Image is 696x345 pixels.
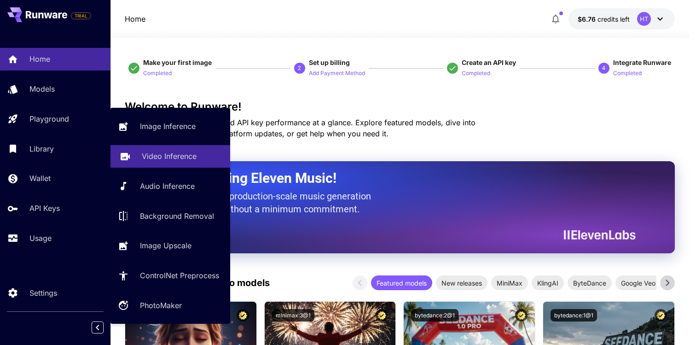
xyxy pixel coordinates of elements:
[376,309,388,322] button: Certified Model – Vetted for best performance and includes a commercial license.
[143,69,172,78] p: Completed
[143,58,212,66] span: Make your first image
[142,151,197,162] p: Video Inference
[637,12,651,26] div: HT
[125,13,145,24] p: Home
[237,309,249,322] button: Certified Model – Vetted for best performance and includes a commercial license.
[110,145,230,168] a: Video Inference
[110,175,230,198] a: Audio Inference
[110,205,230,227] a: Background Removal
[110,294,230,317] a: PhotoMaker
[613,58,671,66] span: Integrate Runware
[125,118,476,138] span: Check out your usage stats and API key performance at a glance. Explore featured models, dive int...
[309,69,365,78] p: Add Payment Method
[578,14,630,24] div: $6.76113
[29,203,60,214] p: API Keys
[71,12,91,19] span: TRIAL
[272,309,314,322] button: minimax:3@1
[29,143,54,154] p: Library
[110,264,230,287] a: ControlNet Preprocess
[29,83,55,94] p: Models
[125,13,145,24] nav: breadcrumb
[110,234,230,257] a: Image Upscale
[551,309,597,322] button: bytedance:1@1
[371,278,432,288] span: Featured models
[578,15,597,23] span: $6.76
[140,240,191,251] p: Image Upscale
[309,58,350,66] span: Set up billing
[462,58,516,66] span: Create an API key
[29,113,69,124] p: Playground
[110,115,230,138] a: Image Inference
[29,287,57,298] p: Settings
[140,181,195,192] p: Audio Inference
[148,170,628,187] h2: Now Supporting Eleven Music!
[602,64,605,72] p: 4
[568,8,675,29] button: $6.76113
[140,300,182,311] p: PhotoMaker
[71,10,91,21] span: Add your payment card to enable full platform functionality.
[140,211,214,222] p: Background Removal
[298,64,301,72] p: 2
[411,309,458,322] button: bytedance:2@1
[613,69,642,78] p: Completed
[568,278,612,288] span: ByteDance
[491,278,528,288] span: MiniMax
[148,190,378,216] p: The only way to get production-scale music generation from Eleven Labs without a minimum commitment.
[532,278,564,288] span: KlingAI
[615,278,661,288] span: Google Veo
[140,270,219,281] p: ControlNet Preprocess
[125,100,674,113] h3: Welcome to Runware!
[29,173,51,184] p: Wallet
[29,233,52,244] p: Usage
[436,278,487,288] span: New releases
[655,309,667,322] button: Certified Model – Vetted for best performance and includes a commercial license.
[462,69,490,78] p: Completed
[99,319,110,336] div: Collapse sidebar
[597,15,630,23] span: credits left
[140,121,196,132] p: Image Inference
[515,309,528,322] button: Certified Model – Vetted for best performance and includes a commercial license.
[29,53,50,64] p: Home
[92,322,104,333] button: Collapse sidebar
